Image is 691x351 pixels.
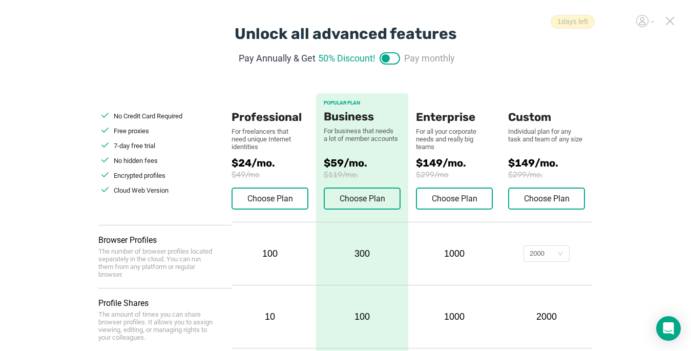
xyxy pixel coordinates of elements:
span: $299/mo [416,170,508,179]
i: icon: down [557,251,563,258]
div: Individual plan for any task and team of any size [508,128,585,143]
div: The number of browser profiles located separately in the cloud. You can run them from any platfor... [98,247,216,278]
div: 1000 [416,249,493,259]
div: For all your corporate needs and really big teams [416,128,493,151]
div: 10 [232,312,308,322]
div: 2000 [530,246,545,261]
span: $119/mo. [324,170,401,179]
span: 7-day free trial [114,142,155,150]
span: Pay Annually & Get [239,51,316,65]
div: 100 [232,249,308,259]
button: Choose Plan [324,188,401,210]
button: Choose Plan [508,188,585,210]
div: Business [324,110,401,123]
div: Enterprise [416,93,493,124]
span: $299/mo. [508,170,593,179]
div: Profile Shares [98,298,232,308]
span: $24/mo. [232,157,316,169]
div: Custom [508,93,585,124]
button: Choose Plan [416,188,493,210]
div: 2000 [508,312,585,322]
div: For freelancers that need unique Internet identities [232,128,298,151]
div: Unlock all advanced features [235,25,457,43]
span: $49/mo [232,170,316,179]
span: Pay monthly [404,51,455,65]
span: Free proxies [114,127,149,135]
div: Browser Profiles [98,235,232,245]
span: Cloud Web Version [114,187,169,194]
span: $149/mo. [416,157,508,169]
div: The amount of times you can share browser profiles. It allows you to assign viewing, editing, or ... [98,311,216,341]
span: No hidden fees [114,157,158,164]
div: a lot of member accounts [324,135,401,142]
div: 1000 [416,312,493,322]
div: POPULAR PLAN [324,100,401,106]
span: $149/mo. [508,157,593,169]
span: No Credit Card Required [114,112,182,120]
div: 300 [316,222,408,285]
span: $59/mo. [324,157,401,169]
div: Open Intercom Messenger [656,316,681,341]
span: 1 days left [551,15,595,29]
span: 50% Discount! [318,51,375,65]
span: Encrypted profiles [114,172,165,179]
div: Professional [232,93,308,124]
button: Choose Plan [232,188,308,210]
div: 100 [316,285,408,348]
div: For business that needs [324,127,401,135]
